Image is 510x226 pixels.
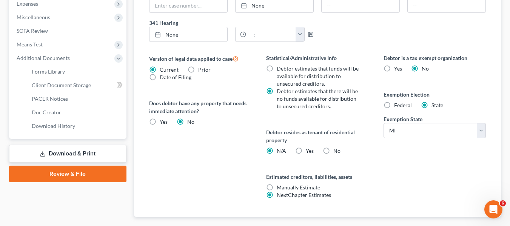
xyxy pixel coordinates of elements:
span: N/A [277,148,286,154]
span: Yes [160,118,168,125]
span: Yes [306,148,314,154]
span: No [422,65,429,72]
span: Prior [198,66,211,73]
a: Download & Print [9,145,126,163]
a: Download History [26,119,126,133]
a: Doc Creator [26,106,126,119]
span: State [431,102,443,108]
label: Statistical/Administrative Info [266,54,368,62]
span: Forms Library [32,68,65,75]
label: Does debtor have any property that needs immediate attention? [149,99,251,115]
label: Estimated creditors, liabilities, assets [266,173,368,181]
span: Means Test [17,41,43,48]
a: Forms Library [26,65,126,78]
span: Expenses [17,0,38,7]
label: Version of legal data applied to case [149,54,251,63]
span: Client Document Storage [32,82,91,88]
input: -- : -- [246,27,296,42]
span: Additional Documents [17,55,70,61]
span: Current [160,66,179,73]
span: Yes [394,65,402,72]
a: Review & File [9,166,126,182]
span: Debtor estimates that there will be no funds available for distribution to unsecured creditors. [277,88,358,109]
span: No [333,148,341,154]
label: Exemption State [384,115,422,123]
span: Miscellaneous [17,14,50,20]
label: 341 Hearing [145,19,317,27]
a: PACER Notices [26,92,126,106]
span: Debtor estimates that funds will be available for distribution to unsecured creditors. [277,65,359,87]
label: Exemption Election [384,91,486,98]
a: None [149,27,227,42]
span: Doc Creator [32,109,61,115]
span: Download History [32,123,75,129]
span: Manually Estimate [277,184,320,191]
a: SOFA Review [11,24,126,38]
span: NextChapter Estimates [277,192,331,198]
span: 6 [500,200,506,206]
span: Federal [394,102,412,108]
a: Client Document Storage [26,78,126,92]
span: SOFA Review [17,28,48,34]
span: No [187,118,194,125]
label: Debtor resides as tenant of residential property [266,128,368,144]
span: PACER Notices [32,95,68,102]
span: Date of Filing [160,74,191,80]
label: Debtor is a tax exempt organization [384,54,486,62]
iframe: Intercom live chat [484,200,502,218]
